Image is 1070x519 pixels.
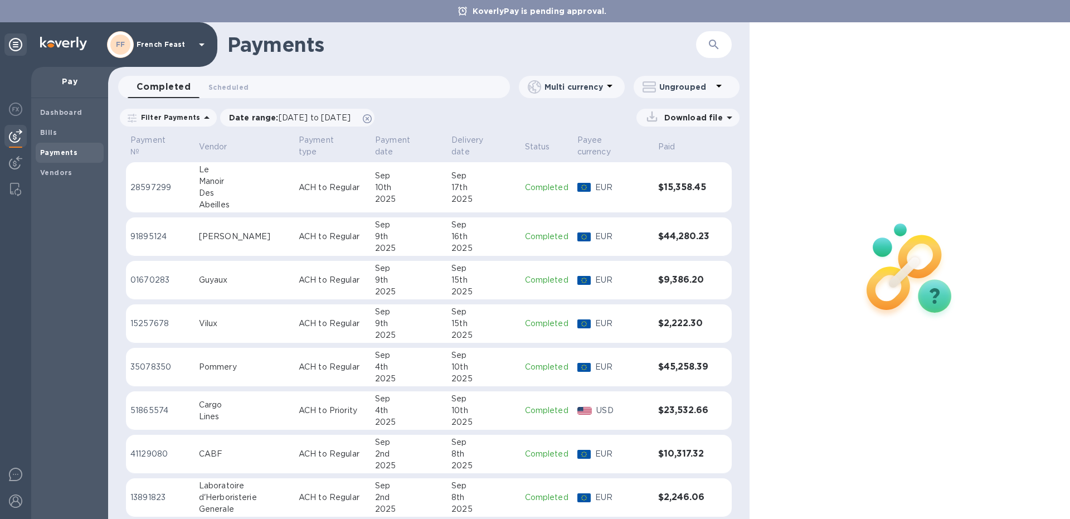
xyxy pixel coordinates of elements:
[451,134,515,158] span: Delivery date
[375,231,442,242] div: 9th
[40,76,99,87] p: Pay
[375,286,442,298] div: 2025
[375,134,428,158] p: Payment date
[199,318,290,329] div: Vilux
[658,141,675,153] p: Paid
[451,460,515,472] div: 2025
[451,193,515,205] div: 2025
[299,274,366,286] p: ACH to Regular
[375,329,442,341] div: 2025
[451,448,515,460] div: 8th
[658,318,709,329] h3: $2,222.30
[130,274,190,286] p: 01670283
[299,405,366,416] p: ACH to Priority
[299,492,366,503] p: ACH to Regular
[137,113,200,122] p: Filter Payments
[130,448,190,460] p: 41129080
[199,480,290,492] div: Laboratoire
[658,449,709,459] h3: $10,317.32
[130,318,190,329] p: 15257678
[375,373,442,385] div: 2025
[451,318,515,329] div: 15th
[525,231,568,242] p: Completed
[299,361,366,373] p: ACH to Regular
[595,274,649,286] p: EUR
[451,134,501,158] p: Delivery date
[467,6,612,17] p: KoverlyPay is pending approval.
[544,81,603,93] p: Multi currency
[596,405,649,416] p: USD
[199,411,290,423] div: Lines
[451,405,515,416] div: 10th
[220,109,374,127] div: Date range:[DATE] to [DATE]
[525,182,568,193] p: Completed
[375,274,442,286] div: 9th
[525,318,568,329] p: Completed
[658,182,709,193] h3: $15,358.45
[229,112,356,123] p: Date range :
[595,361,649,373] p: EUR
[375,405,442,416] div: 4th
[199,448,290,460] div: CABF
[130,134,190,158] span: Payment №
[199,231,290,242] div: [PERSON_NAME]
[199,141,242,153] span: Vendor
[451,393,515,405] div: Sep
[375,219,442,231] div: Sep
[451,242,515,254] div: 2025
[375,318,442,329] div: 9th
[375,503,442,515] div: 2025
[525,448,568,460] p: Completed
[299,182,366,193] p: ACH to Regular
[199,399,290,411] div: Cargo
[451,416,515,428] div: 2025
[375,361,442,373] div: 4th
[525,141,565,153] span: Status
[137,79,191,95] span: Completed
[375,242,442,254] div: 2025
[199,187,290,199] div: Des
[199,164,290,176] div: Le
[375,492,442,503] div: 2nd
[375,263,442,274] div: Sep
[525,141,550,153] p: Status
[375,134,442,158] span: Payment date
[199,199,290,211] div: Abeilles
[375,416,442,428] div: 2025
[577,134,635,158] p: Payee currency
[595,492,649,503] p: EUR
[4,33,27,56] div: Unpin categories
[299,134,352,158] p: Payment type
[199,141,227,153] p: Vendor
[658,275,709,285] h3: $9,386.20
[130,231,190,242] p: 91895124
[199,503,290,515] div: Generale
[375,448,442,460] div: 2nd
[658,492,709,503] h3: $2,246.06
[199,176,290,187] div: Manoir
[208,81,249,93] span: Scheduled
[577,407,592,415] img: USD
[279,113,351,122] span: [DATE] to [DATE]
[40,108,82,117] b: Dashboard
[595,318,649,329] p: EUR
[451,286,515,298] div: 2025
[451,263,515,274] div: Sep
[451,182,515,193] div: 17th
[451,480,515,492] div: Sep
[577,134,649,158] span: Payee currency
[375,350,442,361] div: Sep
[595,448,649,460] p: EUR
[451,350,515,361] div: Sep
[130,182,190,193] p: 28597299
[658,231,709,242] h3: $44,280.23
[451,329,515,341] div: 2025
[40,148,77,157] b: Payments
[451,361,515,373] div: 10th
[199,361,290,373] div: Pommery
[299,318,366,329] p: ACH to Regular
[227,33,696,56] h1: Payments
[525,405,568,416] p: Completed
[451,170,515,182] div: Sep
[130,405,190,416] p: 51865574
